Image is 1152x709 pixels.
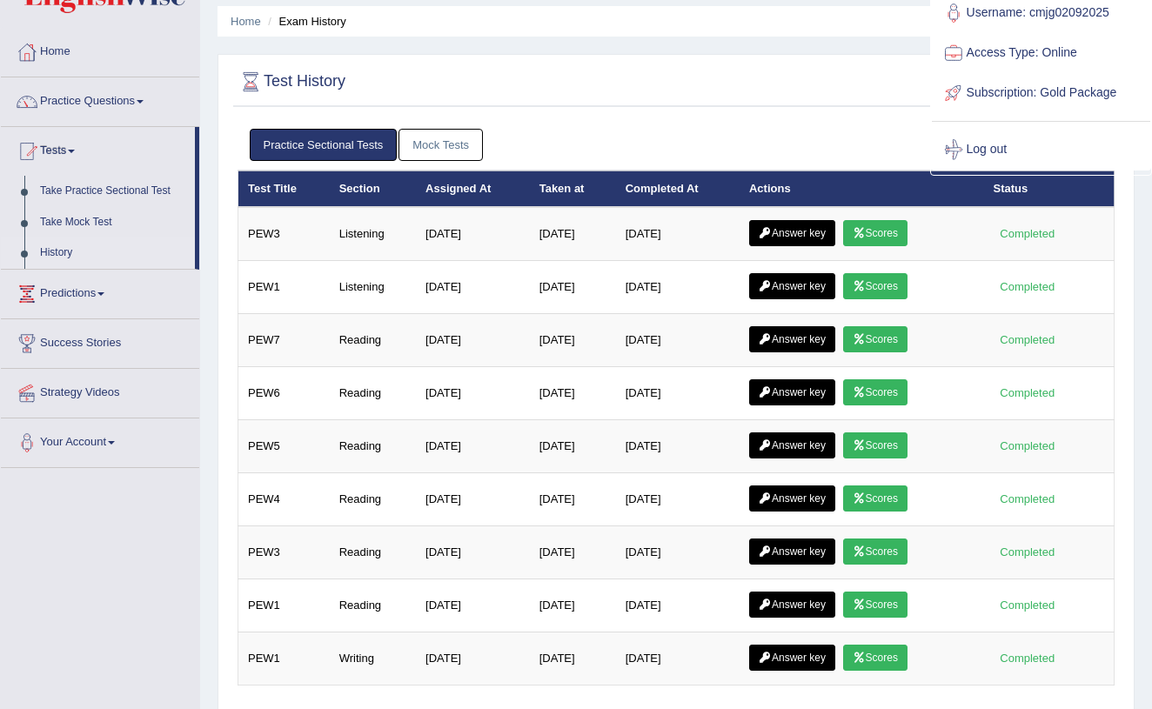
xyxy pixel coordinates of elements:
div: Completed [994,596,1062,614]
a: Take Mock Test [32,207,195,238]
a: Home [1,28,199,71]
a: Scores [843,273,908,299]
li: Exam History [264,13,346,30]
td: [DATE] [616,207,740,261]
div: Completed [994,224,1062,243]
td: [DATE] [416,473,530,526]
a: Scores [843,432,908,458]
a: Success Stories [1,319,199,363]
td: [DATE] [416,632,530,686]
a: Answer key [749,485,835,512]
td: Reading [330,420,416,473]
a: Mock Tests [399,129,483,161]
td: Reading [330,526,416,579]
a: Scores [843,592,908,618]
div: Completed [994,649,1062,667]
td: Listening [330,261,416,314]
td: PEW4 [238,473,330,526]
td: [DATE] [616,314,740,367]
th: Section [330,171,416,207]
th: Taken at [530,171,616,207]
a: Practice Sectional Tests [250,129,398,161]
a: Scores [843,379,908,405]
td: [DATE] [616,632,740,686]
td: Reading [330,473,416,526]
div: Completed [994,278,1062,296]
a: History [32,237,195,269]
a: Answer key [749,538,835,565]
a: Practice Questions [1,77,199,121]
a: Scores [843,645,908,671]
td: [DATE] [530,207,616,261]
a: Scores [843,485,908,512]
td: [DATE] [530,420,616,473]
a: Access Type: Online [932,33,1150,73]
td: [DATE] [616,420,740,473]
a: Subscription: Gold Package [932,73,1150,113]
a: Log out [932,130,1150,170]
a: Predictions [1,270,199,313]
a: Answer key [749,326,835,352]
td: PEW3 [238,207,330,261]
td: [DATE] [530,579,616,632]
td: [DATE] [616,526,740,579]
td: Writing [330,632,416,686]
th: Completed At [616,171,740,207]
a: Answer key [749,273,835,299]
a: Scores [843,538,908,565]
td: [DATE] [530,473,616,526]
th: Test Title [238,171,330,207]
a: Tests [1,127,195,171]
td: PEW1 [238,579,330,632]
td: PEW3 [238,526,330,579]
a: Strategy Videos [1,369,199,412]
td: PEW7 [238,314,330,367]
th: Status [984,171,1115,207]
td: [DATE] [530,526,616,579]
td: [DATE] [530,367,616,420]
td: [DATE] [616,473,740,526]
td: [DATE] [530,314,616,367]
td: PEW5 [238,420,330,473]
div: Completed [994,331,1062,349]
div: Completed [994,490,1062,508]
td: [DATE] [416,526,530,579]
a: Scores [843,220,908,246]
th: Assigned At [416,171,530,207]
th: Actions [740,171,984,207]
td: [DATE] [416,367,530,420]
div: Completed [994,437,1062,455]
td: Listening [330,207,416,261]
a: Answer key [749,379,835,405]
td: [DATE] [416,261,530,314]
td: [DATE] [530,261,616,314]
td: Reading [330,314,416,367]
a: Answer key [749,592,835,618]
a: Scores [843,326,908,352]
td: Reading [330,579,416,632]
h2: Test History [238,69,345,95]
a: Answer key [749,220,835,246]
a: Answer key [749,645,835,671]
div: Completed [994,384,1062,402]
td: [DATE] [416,207,530,261]
a: Answer key [749,432,835,458]
td: Reading [330,367,416,420]
a: Your Account [1,418,199,462]
td: PEW6 [238,367,330,420]
td: [DATE] [616,579,740,632]
a: Home [231,15,261,28]
td: [DATE] [416,314,530,367]
div: Completed [994,543,1062,561]
td: [DATE] [416,420,530,473]
td: [DATE] [416,579,530,632]
td: PEW1 [238,261,330,314]
a: Take Practice Sectional Test [32,176,195,207]
td: [DATE] [530,632,616,686]
td: [DATE] [616,261,740,314]
td: PEW1 [238,632,330,686]
td: [DATE] [616,367,740,420]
